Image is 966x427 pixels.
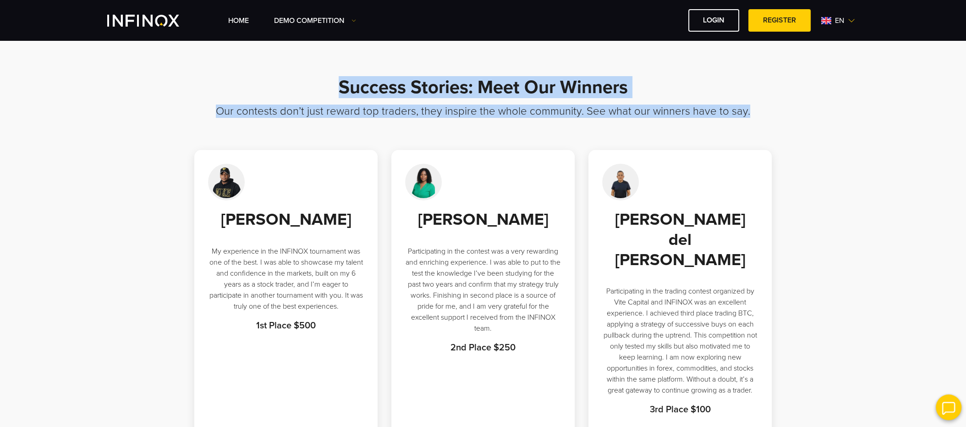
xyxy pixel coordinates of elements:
[256,320,316,331] strong: 1st Place $500
[162,105,804,150] h3: Our contests don’t just reward top traders, they inspire the whole community. See what our winner...
[274,15,356,26] a: Demo Competition
[688,9,739,32] a: LOGIN
[602,286,758,396] p: Participating in the trading contest organized by Vite Capital and INFINOX was an excellent exper...
[748,9,811,32] a: REGISTER
[450,342,516,353] strong: 2nd Place $250
[162,78,804,105] h1: Success Stories: Meet Our Winners
[208,164,245,200] img: Luis González Otañez
[228,15,249,26] a: Home
[602,210,758,270] h3: [PERSON_NAME] del [PERSON_NAME]
[351,18,356,23] img: Dropdown
[405,246,561,334] p: Participating in the contest was a very rewarding and enriching experience. I was able to put to ...
[405,164,442,200] img: Anyi Hidalgo Rengifo
[602,164,639,200] img: Jacinto Manyari del Carpio
[405,210,561,230] h3: [PERSON_NAME]
[650,404,711,415] strong: 3rd Place $100
[936,394,961,420] img: open convrs live chat
[107,15,201,27] a: INFINOX Vite
[831,15,848,26] span: en
[208,246,364,312] p: My experience in the INFINOX tournament was one of the best. I was able to showcase my talent and...
[208,210,364,230] h3: [PERSON_NAME]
